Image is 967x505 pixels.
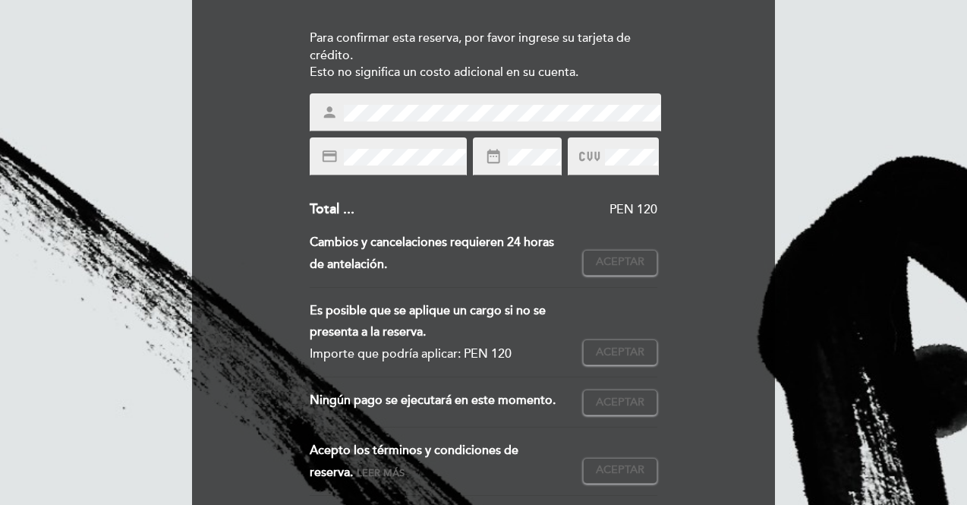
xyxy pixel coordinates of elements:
div: Ningún pago se ejecutará en este momento. [310,390,584,415]
span: Leer más [357,467,405,479]
div: Acepto los términos y condiciones de reserva. [310,440,584,484]
button: Aceptar [583,250,657,276]
div: Es posible que se aplique un cargo si no se presenta a la reserva. [310,300,572,344]
button: Aceptar [583,390,657,415]
i: credit_card [321,148,338,165]
button: Aceptar [583,339,657,365]
i: person [321,104,338,121]
div: Importe que podría aplicar: PEN 120 [310,343,572,365]
div: Para confirmar esta reserva, por favor ingrese su tarjeta de crédito. Esto no significa un costo ... [310,30,658,82]
span: Aceptar [596,345,644,361]
div: PEN 120 [354,201,658,219]
span: Aceptar [596,395,644,411]
span: Aceptar [596,254,644,270]
div: Cambios y cancelaciones requieren 24 horas de antelación. [310,232,584,276]
button: Aceptar [583,458,657,484]
span: Aceptar [596,462,644,478]
span: Total ... [310,200,354,217]
i: date_range [485,148,502,165]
